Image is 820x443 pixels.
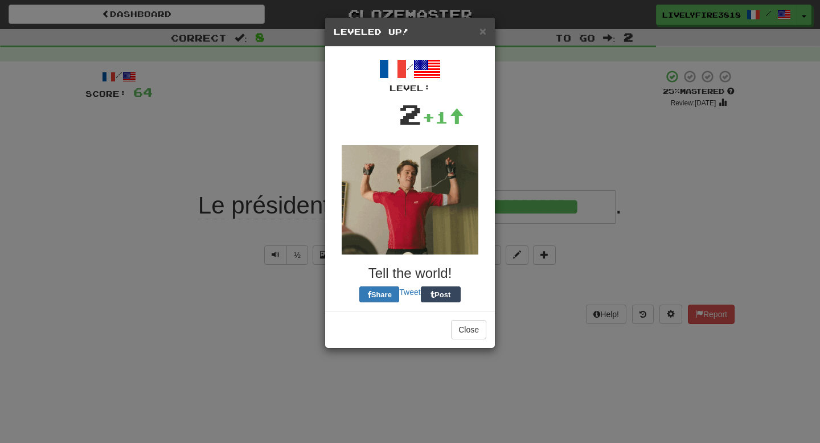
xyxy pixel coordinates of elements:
div: Level: [334,83,486,94]
button: Share [359,286,399,302]
button: Close [479,25,486,37]
div: / [334,55,486,94]
span: × [479,24,486,38]
a: Tweet [399,288,420,297]
div: +1 [422,106,464,129]
div: 2 [399,94,422,134]
button: Close [451,320,486,339]
img: brad-pitt-eabb8484b0e72233b60fc33baaf1d28f9aa3c16dec737e05e85ed672bd245bc1.gif [342,145,478,255]
h3: Tell the world! [334,266,486,281]
h5: Leveled Up! [334,26,486,38]
button: Post [421,286,461,302]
